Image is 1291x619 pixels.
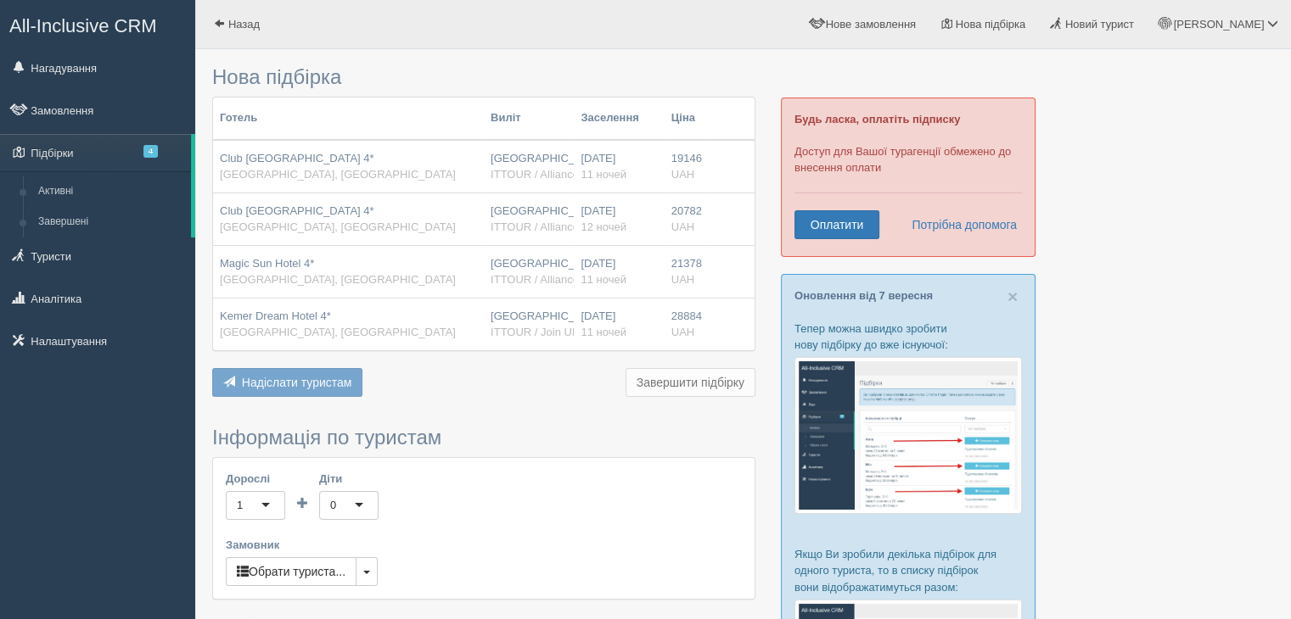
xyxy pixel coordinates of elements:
span: Magic Sun Hotel 4* [220,257,314,270]
span: 28884 [671,309,702,322]
span: 12 ночей [581,220,626,233]
th: Виліт [484,98,574,140]
div: [GEOGRAPHIC_DATA] [491,204,567,235]
th: Ціна [665,98,710,140]
span: [PERSON_NAME] [1173,18,1264,31]
button: Close [1008,287,1018,305]
span: 11 ночей [581,326,626,338]
span: ITTOUR / Alliance [491,273,579,286]
a: Оновлення від 7 вересня [794,289,933,302]
div: Доступ для Вашої турагенції обмежено до внесення оплати [781,98,1036,257]
div: [DATE] [581,256,657,287]
span: Club [GEOGRAPHIC_DATA] 4* [220,152,374,165]
img: %D0%BF%D1%96%D0%B4%D0%B1%D1%96%D1%80%D0%BA%D0%B0-%D1%82%D1%83%D1%80%D0%B8%D1%81%D1%82%D1%83-%D1%8... [794,357,1022,514]
th: Готель [213,98,484,140]
label: Дорослі [226,471,285,487]
a: Завершені [31,207,191,237]
button: Надіслати туристам [212,368,362,397]
span: × [1008,287,1018,306]
span: Новий турист [1065,18,1134,31]
div: 0 [330,497,336,514]
span: Club [GEOGRAPHIC_DATA] 4* [220,204,374,217]
div: [DATE] [581,309,657,340]
a: Оплатити [794,210,879,239]
button: Обрати туриста... [226,557,356,586]
span: ITTOUR / Alliance [491,220,579,233]
span: Нове замовлення [826,18,916,31]
label: Діти [319,471,379,487]
a: Активні [31,176,191,207]
span: UAH [671,168,694,181]
p: Якщо Ви зробили декілька підбірок для одного туриста, то в списку підбірок вони відображатимуться... [794,546,1022,594]
span: 4 [143,145,158,158]
span: Назад [228,18,260,31]
p: Тепер можна швидко зробити нову підбірку до вже існуючої: [794,321,1022,353]
span: 19146 [671,152,702,165]
span: ITTOUR / Join UP! [491,326,582,338]
span: 20782 [671,204,702,217]
button: Завершити підбірку [626,368,755,397]
a: All-Inclusive CRM [1,1,194,47]
div: [GEOGRAPHIC_DATA] [491,309,567,340]
span: [GEOGRAPHIC_DATA], [GEOGRAPHIC_DATA] [220,326,456,338]
div: 1 [237,497,243,514]
h3: Інформація по туристам [212,427,755,449]
a: Потрібна допомога [901,210,1018,239]
span: 21378 [671,257,702,270]
span: [GEOGRAPHIC_DATA], [GEOGRAPHIC_DATA] [220,273,456,286]
span: [GEOGRAPHIC_DATA], [GEOGRAPHIC_DATA] [220,220,456,233]
span: 11 ночей [581,273,626,286]
div: [GEOGRAPHIC_DATA] [491,151,567,182]
span: Kemer Dream Hotel 4* [220,309,331,322]
span: [GEOGRAPHIC_DATA], [GEOGRAPHIC_DATA] [220,168,456,181]
span: ITTOUR / Alliance [491,168,579,181]
span: 11 ночей [581,168,626,181]
b: Будь ласка, оплатіть підписку [794,113,960,125]
span: Нова підбірка [956,18,1026,31]
span: All-Inclusive CRM [9,15,157,36]
div: [GEOGRAPHIC_DATA] [491,256,567,287]
span: UAH [671,220,694,233]
span: Надіслати туристам [242,376,352,389]
th: Заселення [574,98,664,140]
span: UAH [671,273,694,286]
span: UAH [671,326,694,338]
div: [DATE] [581,151,657,182]
h3: Нова підбірка [212,66,755,88]
label: Замовник [226,537,742,553]
div: [DATE] [581,204,657,235]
